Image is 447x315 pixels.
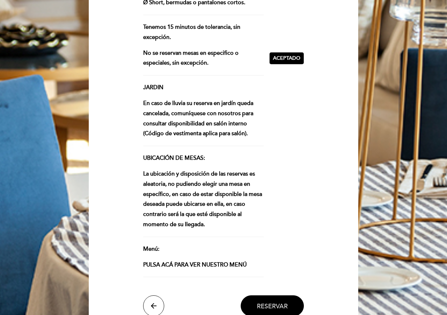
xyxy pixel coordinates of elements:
p: La ubicación y disposición de las reservas es aleatoria, no pudiendo elegir una mesa en específic... [143,169,264,230]
span: Aceptado [273,55,300,62]
p: UBICACIÓN DE MESAS: [143,153,264,163]
p: En caso de lluvia su reserva en jardín queda cancelada, comuníquese con nosotros para consultar d... [143,98,264,139]
p: JARDIN [143,83,264,93]
span: Reservar [257,302,288,310]
p: No se reservan mesas en especifico o especiales, sin excepción. [143,48,264,68]
p: Tenemos 15 minutos de tolerancia, sin excepción. [143,22,264,42]
i: arrow_back [149,302,158,310]
p: Menú: [143,244,264,254]
button: Aceptado [269,52,304,64]
a: PULSA ACÁ PARA VER NUESTRO MENÚ [143,261,247,268]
